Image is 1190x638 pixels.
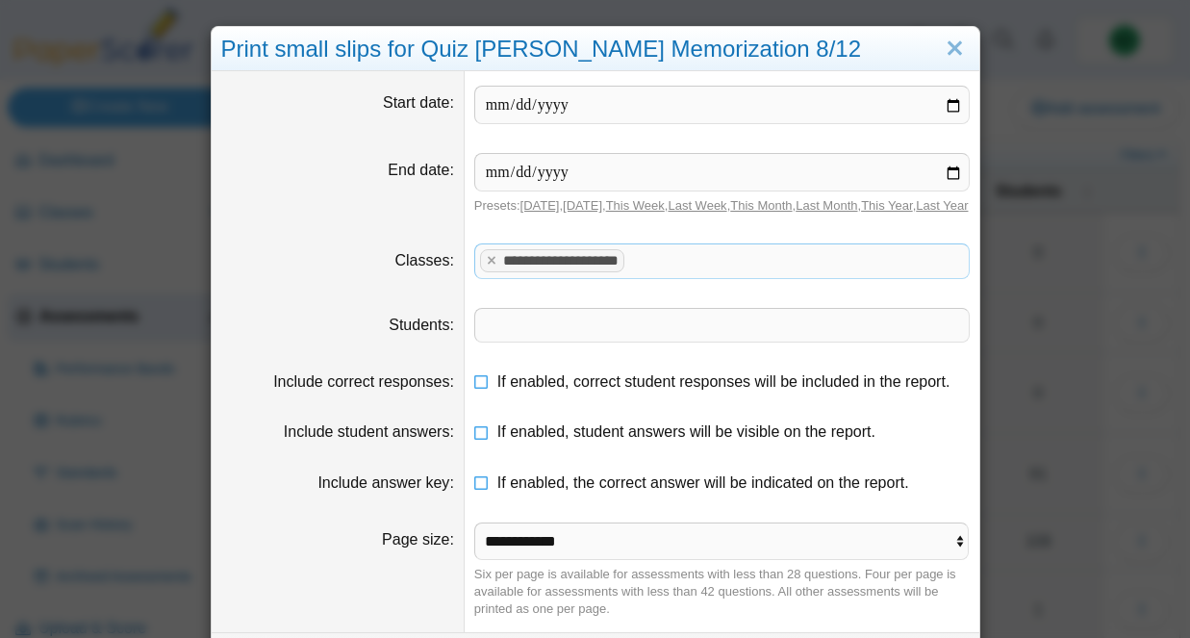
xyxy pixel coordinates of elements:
div: Six per page is available for assessments with less than 28 questions. Four per page is available... [474,566,970,619]
a: Last Week [668,198,726,213]
span: If enabled, the correct answer will be indicated on the report. [497,474,909,491]
label: Start date [383,94,454,111]
a: This Year [861,198,913,213]
span: If enabled, student answers will be visible on the report. [497,423,875,440]
label: Include correct responses [273,373,454,390]
a: Close [940,33,970,65]
span: If enabled, correct student responses will be included in the report. [497,373,950,390]
label: Students [389,317,454,333]
label: Classes [394,252,453,268]
tags: ​ [474,308,970,343]
a: This Month [730,198,792,213]
a: [DATE] [563,198,602,213]
a: Last Year [916,198,968,213]
a: Last Month [796,198,857,213]
label: End date [388,162,454,178]
x: remove tag [484,254,500,267]
a: This Week [606,198,665,213]
tags: ​ [474,243,970,278]
a: [DATE] [520,198,560,213]
label: Include answer key [317,474,453,491]
div: Presets: , , , , , , , [474,197,970,215]
label: Include student answers [284,423,454,440]
div: Print small slips for Quiz [PERSON_NAME] Memorization 8/12 [212,27,979,72]
label: Page size [382,531,454,548]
